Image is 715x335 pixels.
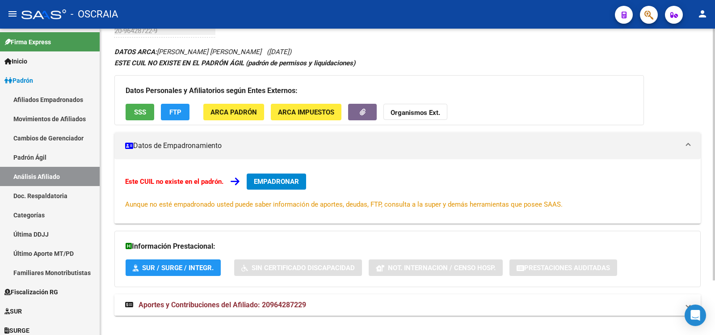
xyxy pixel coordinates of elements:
mat-expansion-panel-header: Datos de Empadronamiento [114,132,701,159]
div: Datos de Empadronamiento [114,159,701,224]
strong: Organismos Ext. [391,109,440,117]
div: Open Intercom Messenger [685,305,706,326]
span: SUR / SURGE / INTEGR. [142,264,214,272]
h3: Datos Personales y Afiliatorios según Entes Externos: [126,85,633,97]
span: EMPADRONAR [254,178,299,186]
span: Padrón [4,76,33,85]
span: Prestaciones Auditadas [524,264,610,272]
mat-panel-title: Datos de Empadronamiento [125,141,679,151]
strong: DATOS ARCA: [114,48,157,56]
span: FTP [169,108,181,116]
span: ARCA Padrón [210,108,257,116]
button: Sin Certificado Discapacidad [234,259,362,276]
span: Fiscalización RG [4,287,58,297]
span: Sin Certificado Discapacidad [252,264,355,272]
button: FTP [161,104,189,120]
span: SSS [134,108,146,116]
span: - OSCRAIA [71,4,118,24]
span: Inicio [4,56,27,66]
button: Organismos Ext. [383,104,447,120]
button: SSS [126,104,154,120]
span: Aunque no esté empadronado usted puede saber información de aportes, deudas, FTP, consulta a la s... [125,200,563,208]
span: Aportes y Contribuciones del Afiliado: 20964287229 [139,301,306,309]
button: Not. Internacion / Censo Hosp. [369,259,503,276]
button: ARCA Padrón [203,104,264,120]
strong: Este CUIL no existe en el padrón. [125,178,223,186]
button: EMPADRONAR [247,174,306,190]
mat-icon: menu [7,8,18,19]
span: ([DATE]) [267,48,291,56]
span: Not. Internacion / Censo Hosp. [388,264,496,272]
span: [PERSON_NAME] [PERSON_NAME] [114,48,261,56]
mat-icon: person [697,8,708,19]
button: Prestaciones Auditadas [509,259,617,276]
strong: ESTE CUIL NO EXISTE EN EL PADRÓN ÁGIL (padrón de permisos y liquidaciones) [114,59,355,67]
span: Firma Express [4,37,51,47]
button: SUR / SURGE / INTEGR. [126,259,221,276]
span: SUR [4,306,22,316]
button: ARCA Impuestos [271,104,341,120]
mat-expansion-panel-header: Aportes y Contribuciones del Afiliado: 20964287229 [114,294,701,316]
h3: Información Prestacional: [126,240,690,253]
span: ARCA Impuestos [278,108,334,116]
